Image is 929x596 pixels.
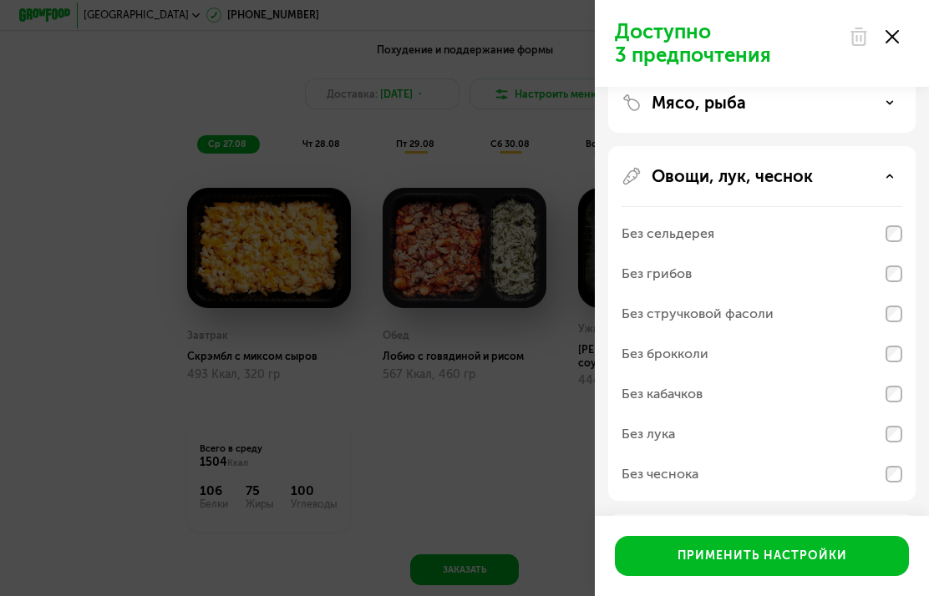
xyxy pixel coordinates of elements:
div: Без грибов [622,264,692,284]
p: Доступно 3 предпочтения [615,20,839,67]
div: Без стручковой фасоли [622,304,774,324]
div: Без кабачков [622,384,703,404]
div: Без чеснока [622,464,698,484]
p: Овощи, лук, чеснок [652,166,813,186]
div: Без лука [622,424,675,444]
div: Применить настройки [678,548,847,564]
div: Без брокколи [622,344,708,364]
button: Применить настройки [615,536,909,576]
p: Мясо, рыба [652,93,746,113]
div: Без сельдерея [622,224,714,244]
